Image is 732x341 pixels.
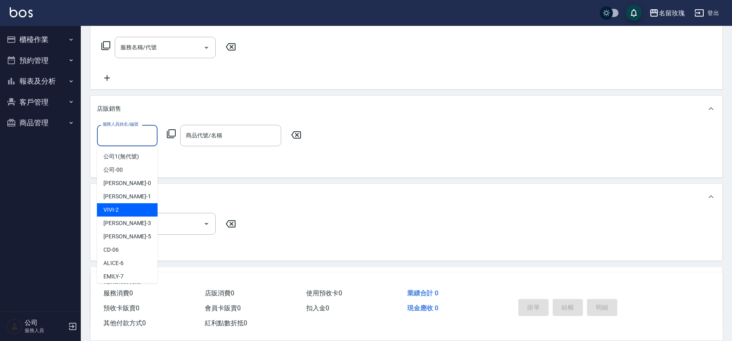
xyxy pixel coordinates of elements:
button: Open [200,41,213,54]
div: 預收卡販賣 [90,184,722,210]
div: 名留玫瑰 [659,8,685,18]
span: 現金應收 0 [407,304,438,312]
span: 公司 -00 [103,166,123,174]
button: save [626,5,642,21]
label: 服務人員姓名/編號 [103,121,138,127]
span: [PERSON_NAME] -1 [103,192,151,201]
span: CD -06 [103,246,119,254]
img: Logo [10,7,33,17]
span: 公司1 (無代號) [103,152,139,161]
span: ALICE -6 [103,259,124,267]
span: 店販消費 0 [205,289,234,297]
span: 服務消費 0 [103,289,133,297]
span: [PERSON_NAME] -5 [103,232,151,241]
span: 其他付款方式 0 [103,319,146,327]
span: 會員卡販賣 0 [205,304,241,312]
button: 預約管理 [3,50,78,71]
span: 扣入金 0 [306,304,329,312]
span: 使用預收卡 0 [306,289,342,297]
img: Person [6,318,23,335]
button: 名留玫瑰 [646,5,688,21]
span: [PERSON_NAME] -3 [103,219,151,227]
span: 預收卡販賣 0 [103,304,139,312]
button: 客戶管理 [3,92,78,113]
span: [PERSON_NAME] -0 [103,179,151,187]
button: 商品管理 [3,112,78,133]
span: 業績合計 0 [407,289,438,297]
button: 報表及分析 [3,71,78,92]
div: 使用預收卡x4 [90,267,722,289]
span: EMILY -7 [103,272,124,281]
p: 店販銷售 [97,105,121,113]
button: Open [200,217,213,230]
h5: 公司 [25,319,66,327]
button: 登出 [691,6,722,21]
div: 店販銷售 [90,96,722,122]
button: 櫃檯作業 [3,29,78,50]
span: VIVI -2 [103,206,119,214]
p: 服務人員 [25,327,66,334]
span: 紅利點數折抵 0 [205,319,247,327]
